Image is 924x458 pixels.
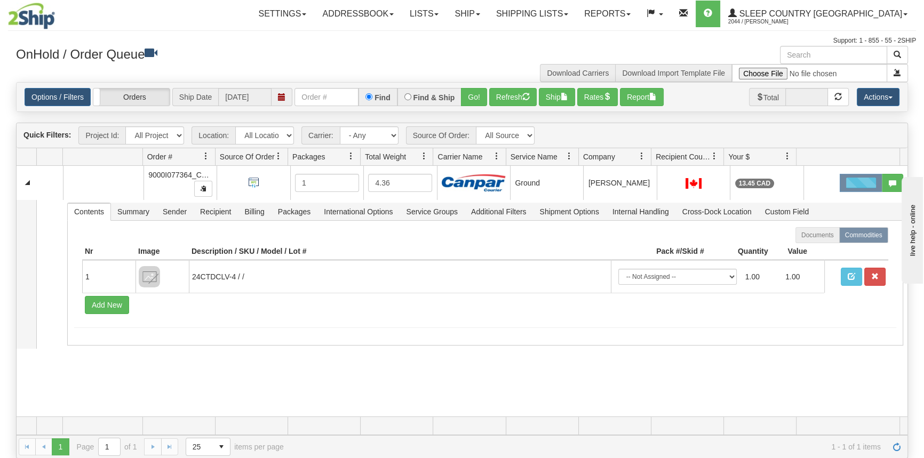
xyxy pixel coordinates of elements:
[402,1,447,27] a: Lists
[622,69,725,77] a: Download Import Template File
[294,88,359,106] input: Order #
[194,181,212,197] button: Copy to clipboard
[795,227,840,243] label: Documents
[583,166,656,200] td: [PERSON_NAME]
[156,203,193,220] span: Sender
[8,36,916,45] div: Support: 1 - 855 - 55 - 2SHIP
[510,166,583,200] td: Ground
[194,203,237,220] span: Recipient
[365,151,406,162] span: Total Weight
[23,130,71,140] label: Quick Filters:
[406,126,476,144] span: Source Of Order:
[8,9,99,17] div: live help - online
[737,9,902,18] span: Sleep Country [GEOGRAPHIC_DATA]
[82,260,136,293] td: 1
[705,147,723,165] a: Recipient Country filter column settings
[139,266,160,287] img: 8DAB37Fk3hKpn3AAAAAElFTkSuQmCC
[147,151,172,162] span: Order #
[299,443,881,451] span: 1 - 1 of 1 items
[633,147,651,165] a: Company filter column settings
[375,94,391,101] label: Find
[189,260,611,293] td: 24CTDCLV-4 / /
[620,88,664,106] button: Report
[735,179,774,188] div: 13.45 CAD
[759,203,815,220] span: Custom Field
[899,174,923,283] iframe: chat widget
[732,64,887,82] input: Import
[314,1,402,27] a: Addressbook
[16,46,454,61] h3: OnHold / Order Queue
[213,438,230,455] span: select
[447,1,488,27] a: Ship
[707,243,771,260] th: Quantity
[771,243,824,260] th: Value
[728,151,750,162] span: Your $
[611,243,707,260] th: Pack #/Skid #
[136,243,189,260] th: Image
[547,69,609,77] a: Download Carriers
[839,227,888,243] label: Commodities
[25,88,91,106] a: Options / Filters
[857,88,899,106] button: Actions
[488,1,576,27] a: Shipping lists
[676,203,758,220] span: Cross-Dock Location
[533,203,605,220] span: Shipment Options
[749,88,786,106] span: Total
[437,151,482,162] span: Carrier Name
[461,88,487,106] button: Go!
[99,438,120,455] input: Page 1
[8,3,55,29] img: logo2044.jpg
[186,438,284,456] span: items per page
[576,1,639,27] a: Reports
[442,174,506,191] img: Canpar
[245,174,262,191] img: API
[21,176,34,189] a: Collapse
[887,46,908,64] button: Search
[781,264,822,289] td: 1.00
[317,203,399,220] span: International Options
[342,147,360,165] a: Packages filter column settings
[778,147,796,165] a: Your $ filter column settings
[238,203,270,220] span: Billing
[583,151,615,162] span: Company
[413,94,455,101] label: Find & Ship
[269,147,288,165] a: Source Of Order filter column settings
[17,123,907,148] div: grid toolbar
[539,88,575,106] button: Ship
[193,441,206,452] span: 25
[250,1,314,27] a: Settings
[465,203,533,220] span: Additional Filters
[148,171,216,179] span: 9000I077364_CATH
[489,88,537,106] button: Refresh
[68,203,110,220] span: Contents
[77,438,137,456] span: Page of 1
[728,17,808,27] span: 2044 / [PERSON_NAME]
[606,203,675,220] span: Internal Handling
[111,203,156,220] span: Summary
[686,178,702,189] img: CA
[272,203,317,220] span: Packages
[220,151,275,162] span: Source Of Order
[78,126,125,144] span: Project Id:
[292,151,325,162] span: Packages
[82,243,136,260] th: Nr
[488,147,506,165] a: Carrier Name filter column settings
[577,88,618,106] button: Rates
[560,147,578,165] a: Service Name filter column settings
[197,147,215,165] a: Order # filter column settings
[400,203,464,220] span: Service Groups
[741,264,782,289] td: 1.00
[415,147,433,165] a: Total Weight filter column settings
[720,1,915,27] a: Sleep Country [GEOGRAPHIC_DATA] 2044 / [PERSON_NAME]
[888,438,905,455] a: Refresh
[656,151,711,162] span: Recipient Country
[93,89,170,106] label: Orders
[85,296,129,314] button: Add New
[189,243,611,260] th: Description / SKU / Model / Lot #
[192,126,235,144] span: Location:
[186,438,230,456] span: Page sizes drop down
[511,151,557,162] span: Service Name
[172,88,218,106] span: Ship Date
[52,438,69,455] span: Page 1
[301,126,340,144] span: Carrier:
